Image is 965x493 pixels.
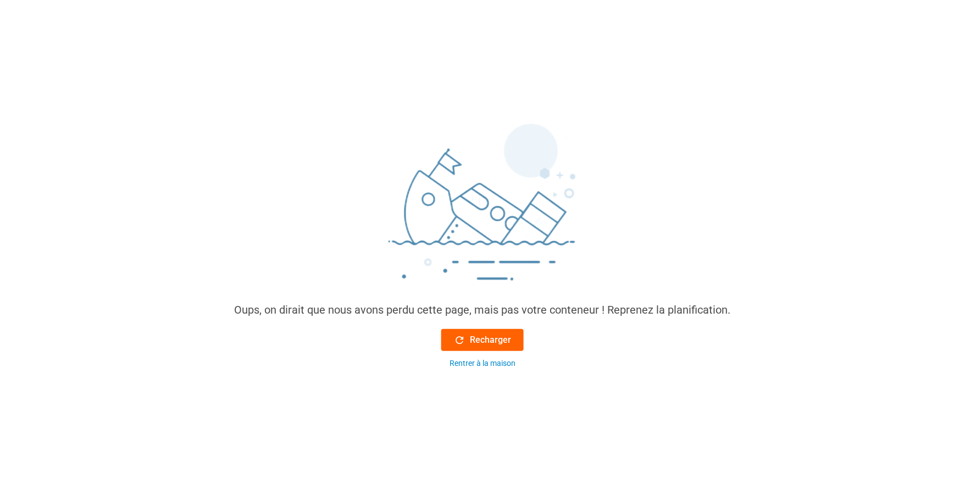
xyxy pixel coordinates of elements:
button: Rentrer à la maison [441,358,524,369]
font: Recharger [470,335,511,345]
button: Recharger [441,329,524,351]
font: Oups, on dirait que nous avons perdu cette page, mais pas votre conteneur ! Reprenez la planifica... [235,303,731,316]
font: Rentrer à la maison [450,359,515,368]
img: sinking_ship.png [318,119,647,302]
